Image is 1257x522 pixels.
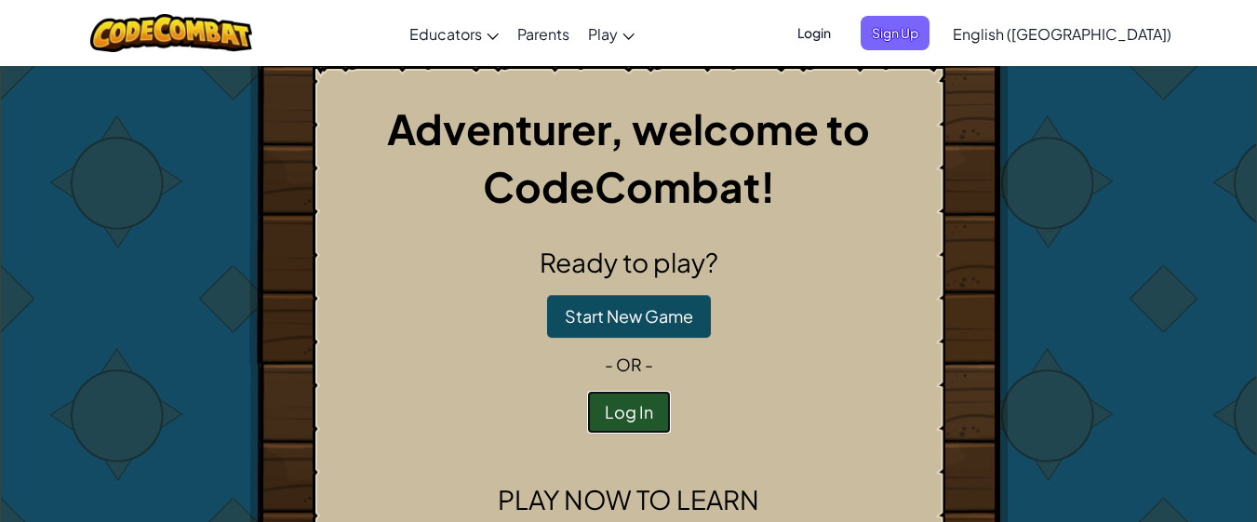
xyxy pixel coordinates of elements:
[588,24,618,44] span: Play
[616,354,642,375] span: or
[547,295,711,338] button: Start New Game
[328,100,929,215] h1: Adventurer, welcome to CodeCombat!
[943,8,1181,59] a: English ([GEOGRAPHIC_DATA])
[400,8,508,59] a: Educators
[861,16,929,50] button: Sign Up
[508,8,579,59] a: Parents
[587,391,671,434] button: Log In
[605,354,616,375] span: -
[642,354,653,375] span: -
[409,24,482,44] span: Educators
[579,8,644,59] a: Play
[953,24,1171,44] span: English ([GEOGRAPHIC_DATA])
[328,480,929,519] h2: Play now to learn
[328,243,929,282] h2: Ready to play?
[90,14,253,52] img: CodeCombat logo
[786,16,842,50] button: Login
